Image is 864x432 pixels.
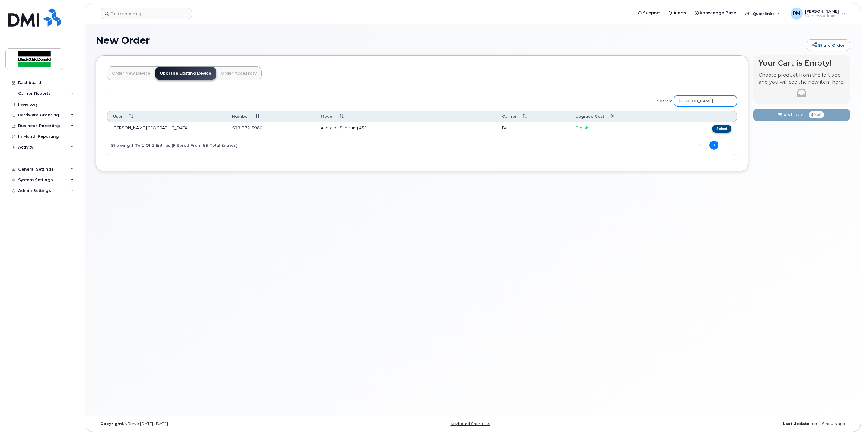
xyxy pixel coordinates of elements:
[759,59,844,67] h4: Your Cart is Empty!
[724,141,733,150] a: Next
[96,421,347,426] div: MyServe [DATE]–[DATE]
[232,125,262,130] span: 519
[653,91,737,108] label: Search:
[250,125,262,130] span: 5980
[96,35,804,46] h1: New Order
[450,421,490,426] a: Keyboard Shortcuts
[315,122,497,136] td: Android - Samsung A51
[575,125,590,130] span: Eligible
[674,95,737,106] input: Search:
[107,67,155,80] a: Order New Device
[784,112,806,118] span: Add to Cart
[155,67,216,80] a: Upgrade Existing Device
[216,67,261,80] a: Order Accessory
[809,111,824,118] span: $0.00
[695,141,704,150] a: Previous
[227,111,315,122] th: Number: activate to sort column ascending
[598,421,850,426] div: about 6 hours ago
[240,125,250,130] span: 372
[107,111,227,122] th: User: activate to sort column ascending
[783,421,809,426] strong: Last Update
[753,109,850,121] button: Add to Cart $0.00
[712,125,731,133] button: Select
[107,122,227,136] td: [PERSON_NAME][GEOGRAPHIC_DATA]
[107,140,238,150] div: Showing 1 to 1 of 1 entries (filtered from 65 total entries)
[497,111,570,122] th: Carrier: activate to sort column ascending
[570,111,673,122] th: Upgrade Cost: activate to sort column descending
[315,111,497,122] th: Model: activate to sort column ascending
[759,72,844,86] p: Choose product from the left side and you will see the new item here.
[497,122,570,136] td: Bell
[100,421,122,426] strong: Copyright
[807,39,850,51] a: Share Order
[709,141,718,150] a: 1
